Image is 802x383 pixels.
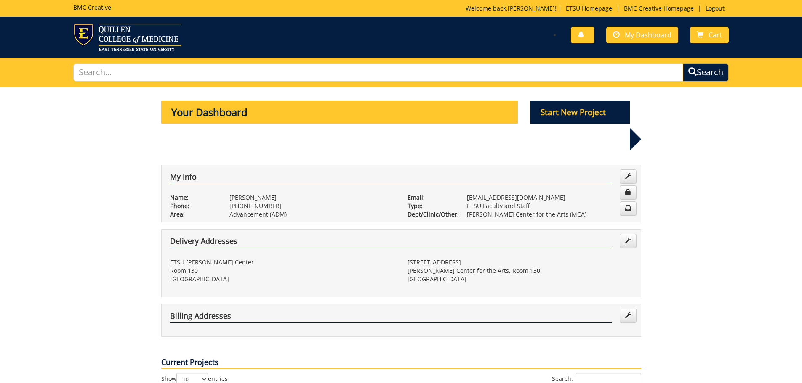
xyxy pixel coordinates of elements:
p: Welcome back, ! | | | [466,4,729,13]
a: Edit Info [620,169,637,184]
a: My Dashboard [606,27,678,43]
img: ETSU logo [73,24,181,51]
p: ETSU [PERSON_NAME] Center [170,258,395,267]
a: Cart [690,27,729,43]
a: Start New Project [530,109,630,117]
p: [STREET_ADDRESS] [408,258,632,267]
p: Area: [170,210,217,219]
a: Change Communication Preferences [620,201,637,216]
p: [GEOGRAPHIC_DATA] [170,275,395,283]
a: Change Password [620,185,637,200]
p: Dept/Clinic/Other: [408,210,454,219]
p: [PERSON_NAME] [229,193,395,202]
p: Room 130 [170,267,395,275]
p: Type: [408,202,454,210]
p: Name: [170,193,217,202]
p: Start New Project [530,101,630,124]
h4: Billing Addresses [170,312,612,323]
h4: Delivery Addresses [170,237,612,248]
p: Phone: [170,202,217,210]
a: Edit Addresses [620,234,637,248]
input: Search... [73,63,684,82]
p: [PHONE_NUMBER] [229,202,395,210]
p: [GEOGRAPHIC_DATA] [408,275,632,283]
p: ETSU Faculty and Staff [467,202,632,210]
a: Edit Addresses [620,309,637,323]
a: [PERSON_NAME] [508,4,555,12]
p: Advancement (ADM) [229,210,395,219]
a: BMC Creative Homepage [620,4,698,12]
p: Email: [408,193,454,202]
p: [PERSON_NAME] Center for the Arts, Room 130 [408,267,632,275]
p: [EMAIL_ADDRESS][DOMAIN_NAME] [467,193,632,202]
h5: BMC Creative [73,4,111,11]
h4: My Info [170,173,612,184]
p: [PERSON_NAME] Center for the Arts (MCA) [467,210,632,219]
span: My Dashboard [625,30,671,40]
p: Your Dashboard [161,101,518,124]
button: Search [683,63,729,82]
span: Cart [709,30,722,40]
p: Current Projects [161,357,641,369]
a: Logout [701,4,729,12]
a: ETSU Homepage [562,4,616,12]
